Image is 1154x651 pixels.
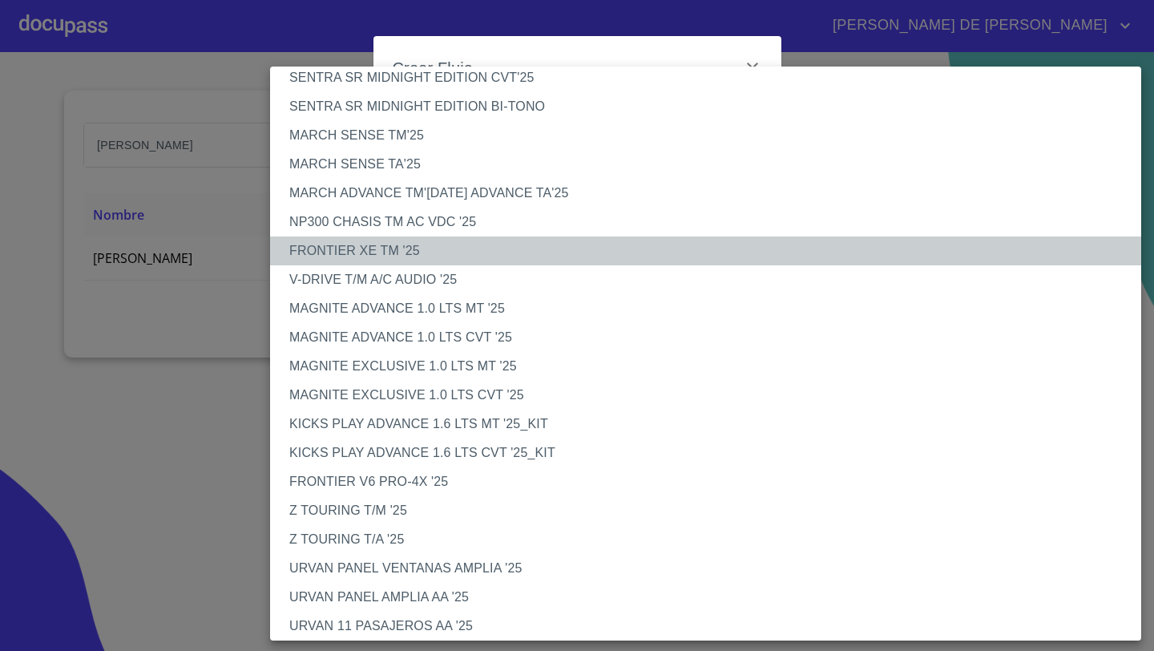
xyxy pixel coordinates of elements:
[270,410,1141,439] li: KICKS PLAY ADVANCE 1.6 LTS MT '25_KIT
[270,237,1141,265] li: FRONTIER XE TM '25
[270,92,1141,121] li: SENTRA SR MIDNIGHT EDITION BI-TONO
[270,265,1141,294] li: V-DRIVE T/M A/C AUDIO '25
[270,525,1141,554] li: Z TOURING T/A '25
[270,150,1141,179] li: MARCH SENSE TA'25
[270,612,1141,641] li: URVAN 11 PASAJEROS AA '25
[270,121,1141,150] li: MARCH SENSE TM'25
[270,554,1141,583] li: URVAN PANEL VENTANAS AMPLIA '25
[270,583,1141,612] li: URVAN PANEL AMPLIA AA '25
[270,63,1141,92] li: SENTRA SR MIDNIGHT EDITION CVT'25
[270,179,1141,208] li: MARCH ADVANCE TM'[DATE] ADVANCE TA'25
[270,294,1141,323] li: MAGNITE ADVANCE 1.0 LTS MT '25
[270,352,1141,381] li: MAGNITE EXCLUSIVE 1.0 LTS MT '25
[270,439,1141,467] li: KICKS PLAY ADVANCE 1.6 LTS CVT '25_KIT
[270,496,1141,525] li: Z TOURING T/M '25
[270,467,1141,496] li: FRONTIER V6 PRO-4X '25
[270,208,1141,237] li: NP300 CHASIS TM AC VDC '25
[270,323,1141,352] li: MAGNITE ADVANCE 1.0 LTS CVT '25
[270,381,1141,410] li: MAGNITE EXCLUSIVE 1.0 LTS CVT '25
